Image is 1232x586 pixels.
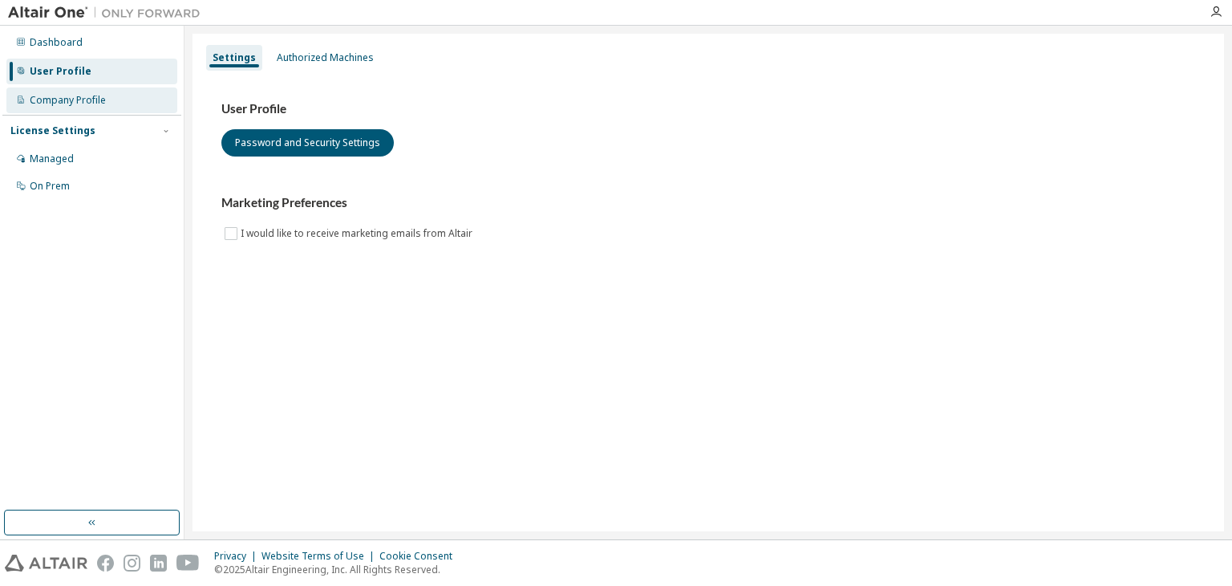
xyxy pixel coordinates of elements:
div: Privacy [214,550,261,563]
img: instagram.svg [124,555,140,572]
label: I would like to receive marketing emails from Altair [241,224,476,243]
div: Authorized Machines [277,51,374,64]
h3: Marketing Preferences [221,195,1195,211]
div: Company Profile [30,94,106,107]
img: altair_logo.svg [5,555,87,572]
div: Dashboard [30,36,83,49]
div: Website Terms of Use [261,550,379,563]
h3: User Profile [221,101,1195,117]
p: © 2025 Altair Engineering, Inc. All Rights Reserved. [214,563,462,576]
button: Password and Security Settings [221,129,394,157]
img: facebook.svg [97,555,114,572]
div: Cookie Consent [379,550,462,563]
img: linkedin.svg [150,555,167,572]
div: On Prem [30,180,70,193]
img: Altair One [8,5,209,21]
div: User Profile [30,65,91,78]
div: Managed [30,153,74,165]
div: Settings [213,51,256,64]
img: youtube.svg [176,555,200,572]
div: License Settings [10,124,95,137]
